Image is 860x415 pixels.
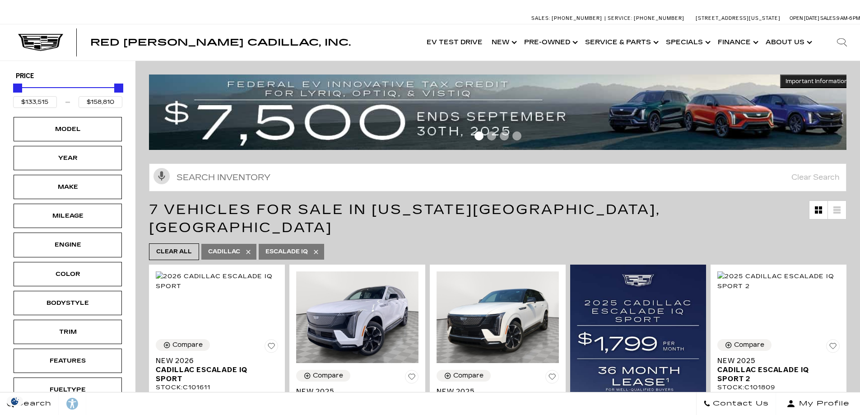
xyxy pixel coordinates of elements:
button: Open user profile menu [776,392,860,415]
span: Go to slide 4 [512,131,521,140]
span: Clear All [156,246,192,257]
span: Cadillac [208,246,240,257]
div: BodystyleBodystyle [14,291,122,315]
button: Save Vehicle [405,370,418,387]
div: TrimTrim [14,320,122,344]
div: Features [45,356,90,366]
span: Red [PERSON_NAME] Cadillac, Inc. [90,37,351,48]
a: New 2026Cadillac ESCALADE IQ Sport [156,356,278,383]
h5: Price [16,72,120,80]
div: Mileage [45,211,90,221]
span: New 2025 [296,387,412,396]
span: My Profile [795,397,850,410]
input: Search Inventory [149,163,846,191]
a: EV Test Drive [422,24,487,61]
div: Model [45,124,90,134]
span: Cadillac ESCALADE IQ Sport 2 [717,365,833,383]
span: Go to slide 1 [474,131,483,140]
span: Service: [608,15,632,21]
a: New [487,24,520,61]
span: Cadillac ESCALADE IQ Sport [156,365,271,383]
span: Sales: [531,15,550,21]
div: Compare [453,372,483,380]
span: Sales: [820,15,837,21]
div: Compare [172,341,203,349]
span: Important Information [786,78,848,85]
img: Cadillac Dark Logo with Cadillac White Text [18,34,63,51]
img: 2025 Cadillac ESCALADE IQ Sport 2 [717,271,840,291]
span: Contact Us [711,397,769,410]
div: FeaturesFeatures [14,349,122,373]
button: Compare Vehicle [437,370,491,382]
div: EngineEngine [14,233,122,257]
a: Red [PERSON_NAME] Cadillac, Inc. [90,38,351,47]
span: Go to slide 2 [487,131,496,140]
button: Compare Vehicle [717,339,772,351]
div: Minimum Price [13,84,22,93]
div: Bodystyle [45,298,90,308]
a: New 2025Cadillac ESCALADE IQ Sport 1 [296,387,418,414]
span: New 2026 [156,356,271,365]
span: Go to slide 3 [500,131,509,140]
span: New 2025 [717,356,833,365]
a: Pre-Owned [520,24,581,61]
a: Sales: [PHONE_NUMBER] [531,16,604,21]
div: ModelModel [14,117,122,141]
svg: Click to toggle on voice search [153,168,170,184]
a: Service & Parts [581,24,661,61]
a: New 2025Cadillac ESCALADE IQ Sport 2 [717,356,840,383]
div: FueltypeFueltype [14,378,122,402]
button: Save Vehicle [826,339,840,356]
div: Year [45,153,90,163]
a: [STREET_ADDRESS][US_STATE] [696,15,781,21]
a: About Us [761,24,815,61]
div: Stock : C101611 [156,383,278,392]
img: 2026 Cadillac ESCALADE IQ Sport [156,271,278,291]
input: Maximum [79,96,122,108]
span: Open [DATE] [790,15,819,21]
div: Color [45,269,90,279]
button: Compare Vehicle [156,339,210,351]
div: Maximum Price [114,84,123,93]
div: MakeMake [14,175,122,199]
div: Engine [45,240,90,250]
div: Stock : C101809 [717,383,840,392]
a: Contact Us [696,392,776,415]
div: Price [13,80,122,108]
img: 2025 Cadillac ESCALADE IQ Sport 2 [437,271,559,363]
button: Save Vehicle [545,370,559,387]
span: Search [14,397,51,410]
a: Specials [661,24,713,61]
button: Save Vehicle [265,339,278,356]
a: New 2025Cadillac ESCALADE IQ Sport 2 [437,387,559,414]
div: Fueltype [45,385,90,395]
span: [PHONE_NUMBER] [634,15,684,21]
div: Compare [734,341,764,349]
a: Service: [PHONE_NUMBER] [604,16,687,21]
div: ColorColor [14,262,122,286]
img: Opt-Out Icon [5,396,25,406]
div: YearYear [14,146,122,170]
span: 7 Vehicles for Sale in [US_STATE][GEOGRAPHIC_DATA], [GEOGRAPHIC_DATA] [149,201,660,236]
img: 2025 Cadillac ESCALADE IQ Sport 1 [296,271,418,363]
div: MileageMileage [14,204,122,228]
div: Compare [313,372,343,380]
a: Finance [713,24,761,61]
button: Compare Vehicle [296,370,350,382]
div: Trim [45,327,90,337]
span: 9 AM-6 PM [837,15,860,21]
span: New 2025 [437,387,552,396]
section: Click to Open Cookie Consent Modal [5,396,25,406]
img: vrp-tax-ending-august-version [149,75,853,150]
div: Make [45,182,90,192]
span: [PHONE_NUMBER] [552,15,602,21]
button: Important Information [780,75,853,88]
input: Minimum [13,96,57,108]
span: Escalade IQ [265,246,308,257]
